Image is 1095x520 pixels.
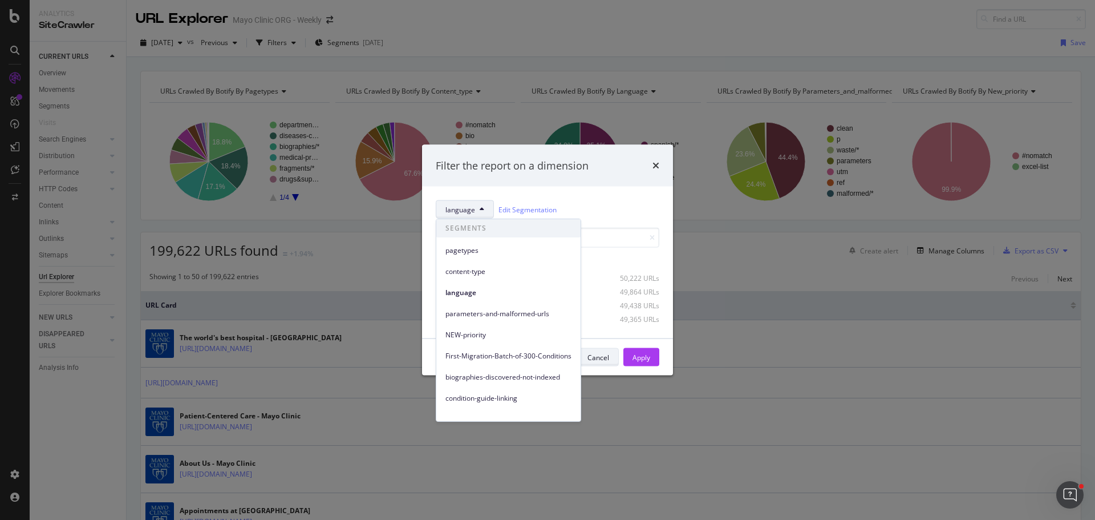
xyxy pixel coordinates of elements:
span: NEW-priority [445,330,571,340]
button: Cancel [578,348,619,366]
a: Edit Segmentation [498,203,557,215]
div: modal [422,144,673,376]
iframe: Intercom live chat [1056,481,1084,509]
span: condition-guide-linking [445,393,571,404]
span: pagetypes [445,245,571,256]
span: First-Migration-Batch-of-300-Conditions [445,351,571,361]
button: Apply [623,348,659,366]
div: 49,438 URLs [603,300,659,310]
span: SEGMENTS [436,219,581,237]
span: language [445,288,571,298]
div: times [652,158,659,173]
div: 49,365 URLs [603,314,659,324]
span: Cancer_CMP [445,414,571,425]
button: language [436,200,494,219]
div: Apply [632,352,650,362]
div: Filter the report on a dimension [436,158,589,173]
span: language [445,204,475,214]
div: 50,222 URLs [603,273,659,283]
span: parameters-and-malformed-urls [445,309,571,319]
span: content-type [445,267,571,277]
span: biographies-discovered-not-indexed [445,372,571,382]
div: 49,864 URLs [603,287,659,296]
div: Cancel [587,352,609,362]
